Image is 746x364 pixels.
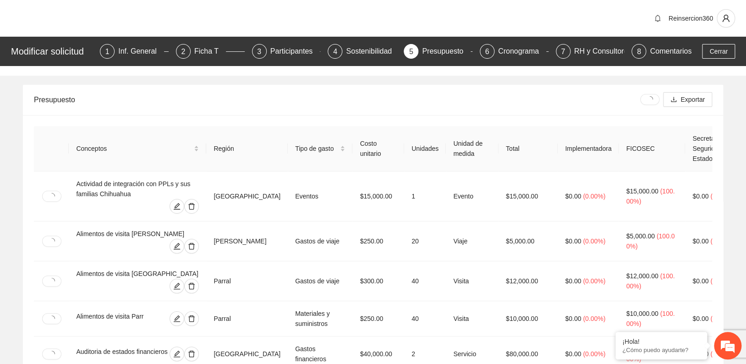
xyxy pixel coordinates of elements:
td: Parral [206,261,288,301]
div: Chatee con nosotros ahora [48,47,154,59]
td: $250.00 [352,221,404,261]
button: edit [170,239,184,254]
span: $0.00 [565,193,581,200]
td: $15,000.00 [499,171,558,221]
td: Visita [446,301,499,336]
td: 40 [404,301,446,336]
span: ( 0.00% ) [710,315,733,322]
div: Ficha T [194,44,226,59]
span: bell [651,15,664,22]
span: delete [185,350,198,358]
div: 1Inf. General [100,44,169,59]
span: edit [170,315,184,322]
td: Parral [206,301,288,336]
span: ( 0.00% ) [710,237,733,245]
div: Presupuesto [34,87,640,113]
div: 5Presupuesto [404,44,472,59]
div: 8Comentarios [631,44,691,59]
div: Participantes [270,44,320,59]
td: 40 [404,261,446,301]
span: 2 [181,48,185,55]
span: ( 0.00% ) [583,315,605,322]
span: delete [185,315,198,322]
span: edit [170,243,184,250]
span: 1 [105,48,110,55]
span: loading [647,96,653,103]
span: delete [185,243,198,250]
div: Modificar solicitud [11,44,94,59]
span: 7 [561,48,565,55]
span: delete [185,282,198,290]
div: Auditoria de estados financieros [76,347,169,361]
div: Cronograma [498,44,546,59]
div: RH y Consultores [574,44,639,59]
span: $0.00 [565,350,581,358]
div: Alimentos de visita [GEOGRAPHIC_DATA] [76,269,199,279]
span: Exportar [680,94,705,105]
span: Reinsercion360 [669,15,713,22]
span: ( 0.00% ) [583,237,605,245]
span: edit [170,282,184,290]
span: loading [49,351,55,357]
div: 7RH y Consultores [556,44,625,59]
p: ¿Cómo puedo ayudarte? [622,347,700,353]
span: $15,000.00 [626,188,658,195]
span: $0.00 [692,315,708,322]
span: Estamos en línea. [53,122,126,215]
button: delete [184,311,199,326]
span: ( 0.00% ) [583,277,605,285]
div: 3Participantes [252,44,321,59]
td: $15,000.00 [352,171,404,221]
td: $5,000.00 [499,221,558,261]
span: Cerrar [709,46,728,56]
div: Alimentos de visita Parr [76,311,157,326]
th: FICOSEC [619,126,685,171]
span: $0.00 [565,315,581,322]
span: 8 [637,48,641,55]
span: ( 0.00% ) [710,277,733,285]
div: Alimentos de visita [PERSON_NAME] [76,229,199,239]
div: 6Cronograma [480,44,549,59]
td: $250.00 [352,301,404,336]
span: $0.00 [692,277,708,285]
span: 4 [333,48,337,55]
th: Unidad de medida [446,126,499,171]
th: Total [499,126,558,171]
span: Conceptos [76,143,192,154]
td: [PERSON_NAME] [206,221,288,261]
button: delete [184,199,199,214]
button: downloadExportar [663,92,712,107]
div: 2Ficha T [176,44,245,59]
td: $10,000.00 [499,301,558,336]
div: Comentarios [650,44,691,59]
span: ( 0.00% ) [583,350,605,358]
div: Inf. General [118,44,164,59]
td: Materiales y suministros [288,301,352,336]
button: bell [650,11,665,26]
span: edit [170,350,184,358]
span: $10,000.00 [626,310,658,317]
button: delete [184,239,199,254]
span: loading [49,278,55,284]
span: $0.00 [565,277,581,285]
span: 6 [485,48,489,55]
button: Cerrar [702,44,735,59]
td: $12,000.00 [499,261,558,301]
span: $12,000.00 [626,272,658,280]
th: Conceptos [69,126,206,171]
button: edit [170,311,184,326]
div: Sostenibilidad [346,44,399,59]
div: Actividad de integración con PPLs y sus familias Chihuahua [76,179,199,199]
th: Costo unitario [352,126,404,171]
button: user [717,9,735,28]
span: Tipo de gasto [295,143,338,154]
span: 3 [257,48,261,55]
button: delete [184,279,199,293]
td: Evento [446,171,499,221]
span: $0.00 [692,237,708,245]
div: Minimizar ventana de chat en vivo [150,5,172,27]
th: Región [206,126,288,171]
td: Visita [446,261,499,301]
td: $300.00 [352,261,404,301]
td: Gastos de viaje [288,221,352,261]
